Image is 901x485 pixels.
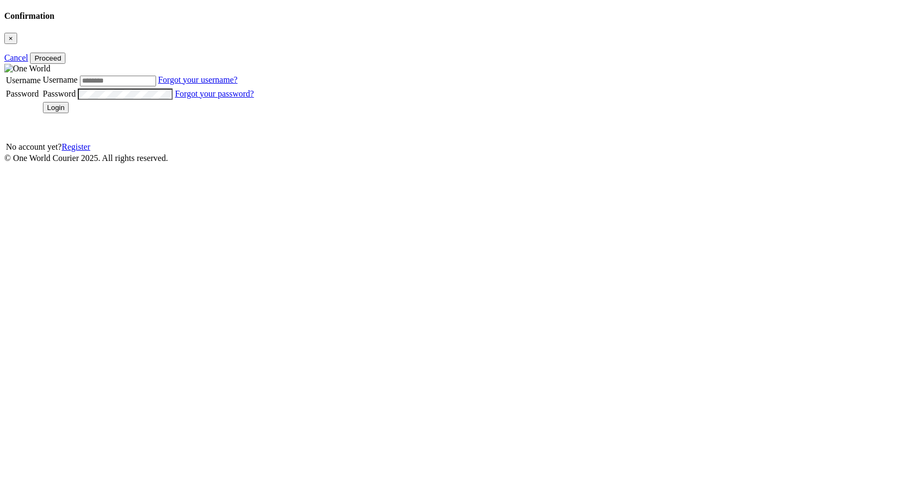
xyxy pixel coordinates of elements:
h4: Confirmation [4,11,897,21]
label: Password [43,89,76,98]
label: Username [43,75,78,84]
div: No account yet? [6,142,254,152]
label: Password [6,89,39,98]
a: Forgot your username? [158,75,238,84]
a: Cancel [4,53,28,62]
button: Login [43,102,69,113]
img: One World [4,64,50,74]
button: Close [4,33,17,44]
span: © One World Courier 2025. All rights reserved. [4,153,168,163]
a: Register [62,142,90,151]
label: Username [6,76,41,85]
button: Proceed [30,53,65,64]
a: Forgot your password? [175,89,254,98]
